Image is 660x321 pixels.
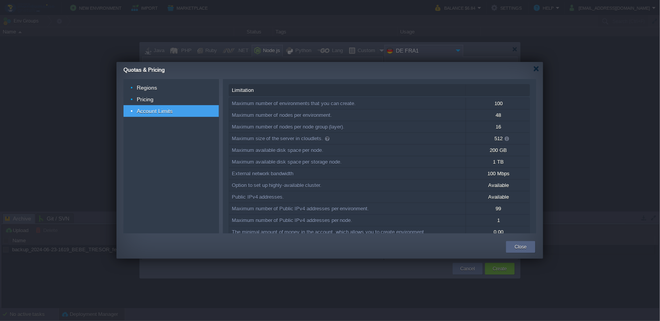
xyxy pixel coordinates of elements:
[136,96,155,103] a: Pricing
[515,243,527,251] button: Close
[229,121,466,132] div: Maximum number of nodes per node group (layer).
[466,180,530,191] div: Available
[229,109,466,121] div: Maximum number of nodes per environment.
[229,191,466,203] div: Public IPv4 addresses.
[229,226,466,238] div: The minimal amount of money in the account, which allows you to create environment.
[229,145,466,156] div: Maximum available disk space per node.
[466,215,530,226] div: 1
[466,145,530,156] div: 200 GB
[466,226,530,238] div: 0.00
[466,203,530,214] div: 99
[136,108,174,115] a: Account Limits
[229,168,466,179] div: External network bandwidth
[466,109,530,121] div: 48
[466,168,530,179] div: 100 Mbps
[229,85,466,96] div: Limitation
[136,84,158,91] a: Regions
[229,203,466,214] div: Maximum number of Public IPv4 addresses per environment.
[229,180,466,191] div: Option to set up highly-available cluster.
[229,156,466,168] div: Maximum available disk space per storage node.
[466,121,530,132] div: 16
[232,136,323,141] span: Maximum size of the server in cloudlets.
[229,215,466,226] div: Maximum number of Public IPv4 addresses per node.
[229,98,466,109] div: Maximum number of environments that you can create.
[494,136,503,141] span: 512
[124,67,165,73] span: Quotas & Pricing
[466,156,530,168] div: 1 TB
[466,191,530,203] div: Available
[466,98,530,109] div: 100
